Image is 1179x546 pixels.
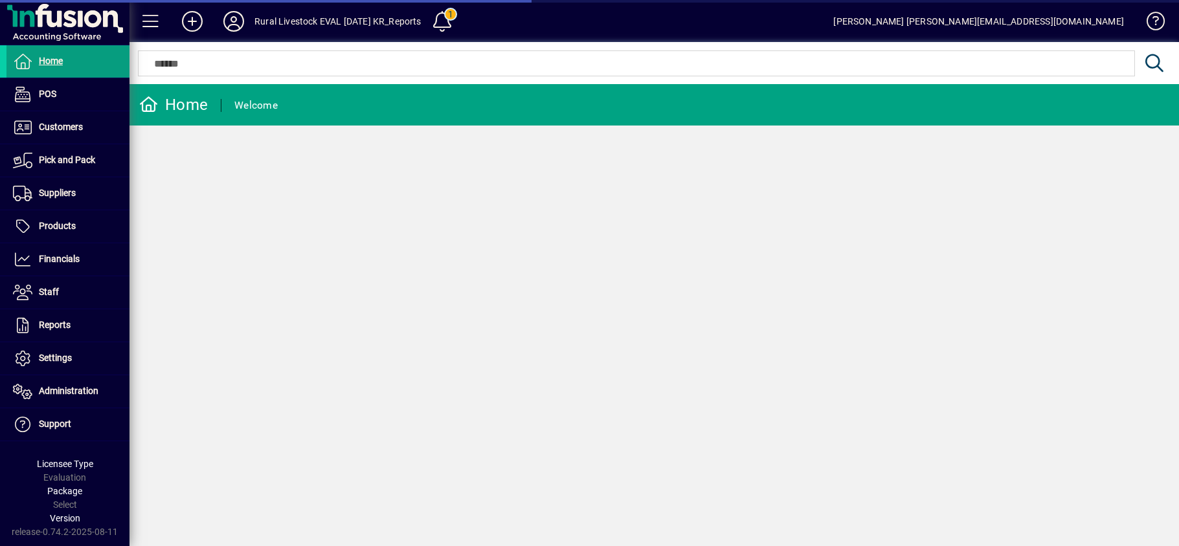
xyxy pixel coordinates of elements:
[6,78,129,111] a: POS
[833,11,1124,32] div: [PERSON_NAME] [PERSON_NAME][EMAIL_ADDRESS][DOMAIN_NAME]
[172,10,213,33] button: Add
[50,513,80,523] span: Version
[6,243,129,276] a: Financials
[39,221,76,231] span: Products
[6,309,129,342] a: Reports
[1137,3,1163,45] a: Knowledge Base
[39,56,63,66] span: Home
[6,342,129,375] a: Settings
[6,177,129,210] a: Suppliers
[39,386,98,396] span: Administration
[6,210,129,243] a: Products
[254,11,421,32] div: Rural Livestock EVAL [DATE] KR_Reports
[37,459,93,469] span: Licensee Type
[6,111,129,144] a: Customers
[39,89,56,99] span: POS
[6,144,129,177] a: Pick and Pack
[6,408,129,441] a: Support
[39,419,71,429] span: Support
[139,94,208,115] div: Home
[39,353,72,363] span: Settings
[39,254,80,264] span: Financials
[39,155,95,165] span: Pick and Pack
[6,375,129,408] a: Administration
[39,188,76,198] span: Suppliers
[6,276,129,309] a: Staff
[47,486,82,496] span: Package
[39,287,59,297] span: Staff
[39,122,83,132] span: Customers
[213,10,254,33] button: Profile
[39,320,71,330] span: Reports
[234,95,278,116] div: Welcome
